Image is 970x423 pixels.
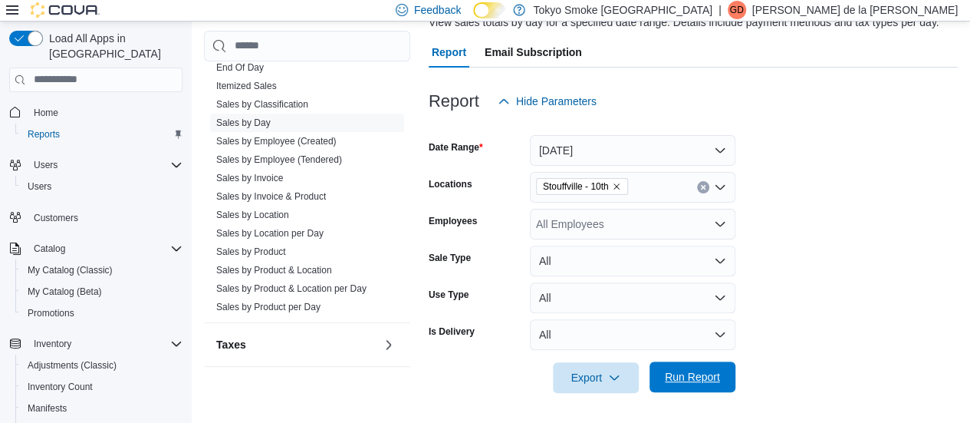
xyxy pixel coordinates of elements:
span: Sales by Employee (Created) [216,135,337,147]
button: Users [3,154,189,176]
span: Sales by Day [216,117,271,129]
a: Sales by Location per Day [216,228,324,239]
span: Sales by Product & Location per Day [216,283,367,295]
span: Adjustments (Classic) [21,356,182,375]
button: All [530,246,735,276]
span: Itemized Sales [216,80,277,92]
h3: Taxes [216,337,246,352]
span: Users [21,177,182,196]
label: Date Range [429,141,483,154]
a: Sales by Product per Day [216,302,321,312]
div: Sales [204,58,410,322]
span: Sales by Invoice [216,172,283,184]
button: Users [15,176,189,197]
label: Employees [429,215,477,227]
span: Feedback [414,2,461,18]
span: Sales by Employee (Tendered) [216,154,342,166]
span: Load All Apps in [GEOGRAPHIC_DATA] [43,31,182,61]
img: Cova [31,2,100,18]
button: Inventory Count [15,376,189,398]
span: Home [34,107,58,119]
span: Sales by Classification [216,98,308,111]
button: Open list of options [714,218,726,230]
a: Sales by Location [216,210,289,220]
button: Hide Parameters [492,86,603,117]
a: Sales by Classification [216,99,308,110]
a: Sales by Product [216,246,286,257]
button: Clear input [697,181,709,193]
a: Itemized Sales [216,81,277,91]
button: My Catalog (Beta) [15,281,189,302]
div: Giuseppe de la Rosa [728,1,746,19]
a: Inventory Count [21,378,99,396]
button: Taxes [216,337,376,352]
span: Inventory [28,335,182,353]
span: Customers [34,212,78,224]
span: Adjustments (Classic) [28,359,117,372]
span: Stouffville - 10th [536,178,628,195]
p: [PERSON_NAME] de la [PERSON_NAME] [752,1,958,19]
label: Locations [429,178,472,190]
button: Reports [15,124,189,145]
button: Customers [3,207,189,229]
button: Users [28,156,64,174]
span: Customers [28,208,182,227]
a: My Catalog (Beta) [21,283,108,301]
button: Remove Stouffville - 10th from selection in this group [612,182,621,191]
a: Sales by Invoice [216,173,283,183]
a: Manifests [21,399,73,418]
span: Users [34,159,58,171]
span: Manifests [28,402,67,415]
a: My Catalog (Classic) [21,261,119,279]
button: Catalog [3,238,189,259]
a: Sales by Invoice & Product [216,191,326,202]
span: My Catalog (Beta) [21,283,182,301]
span: Inventory Count [21,378,182,396]
span: My Catalog (Classic) [28,264,113,276]
button: Manifests [15,398,189,419]
a: Reports [21,125,66,144]
button: Adjustments (Classic) [15,355,189,376]
span: Home [28,103,182,122]
span: Export [562,362,630,393]
a: End Of Day [216,62,264,73]
a: Sales by Product & Location per Day [216,283,367,294]
span: Gd [730,1,744,19]
button: Promotions [15,302,189,324]
span: Promotions [28,307,74,319]
input: Dark Mode [473,2,505,18]
span: Catalog [34,243,65,255]
a: Sales by Employee (Tendered) [216,154,342,165]
button: Inventory [28,335,77,353]
button: Open list of options [714,181,726,193]
a: Sales by Product & Location [216,265,332,276]
span: Users [28,156,182,174]
button: Inventory [3,333,189,355]
span: Reports [21,125,182,144]
button: Catalog [28,240,71,258]
span: Users [28,180,51,193]
span: Run Report [665,369,720,385]
button: All [530,319,735,350]
span: Dark Mode [473,18,474,19]
span: Manifests [21,399,182,418]
label: Use Type [429,289,469,301]
button: Run Report [649,362,735,392]
span: Stouffville - 10th [543,179,609,194]
a: Customers [28,209,84,227]
a: Sales by Day [216,117,271,128]
span: Hide Parameters [516,94,597,109]
span: End Of Day [216,61,264,74]
button: All [530,283,735,313]
a: Sales by Employee (Created) [216,136,337,147]
a: Promotions [21,304,81,322]
span: Promotions [21,304,182,322]
span: Catalog [28,240,182,258]
p: | [718,1,722,19]
span: Inventory Count [28,381,93,393]
span: Email Subscription [485,37,582,68]
button: [DATE] [530,135,735,166]
button: My Catalog (Classic) [15,259,189,281]
a: Home [28,104,64,122]
p: Tokyo Smoke [GEOGRAPHIC_DATA] [533,1,712,19]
